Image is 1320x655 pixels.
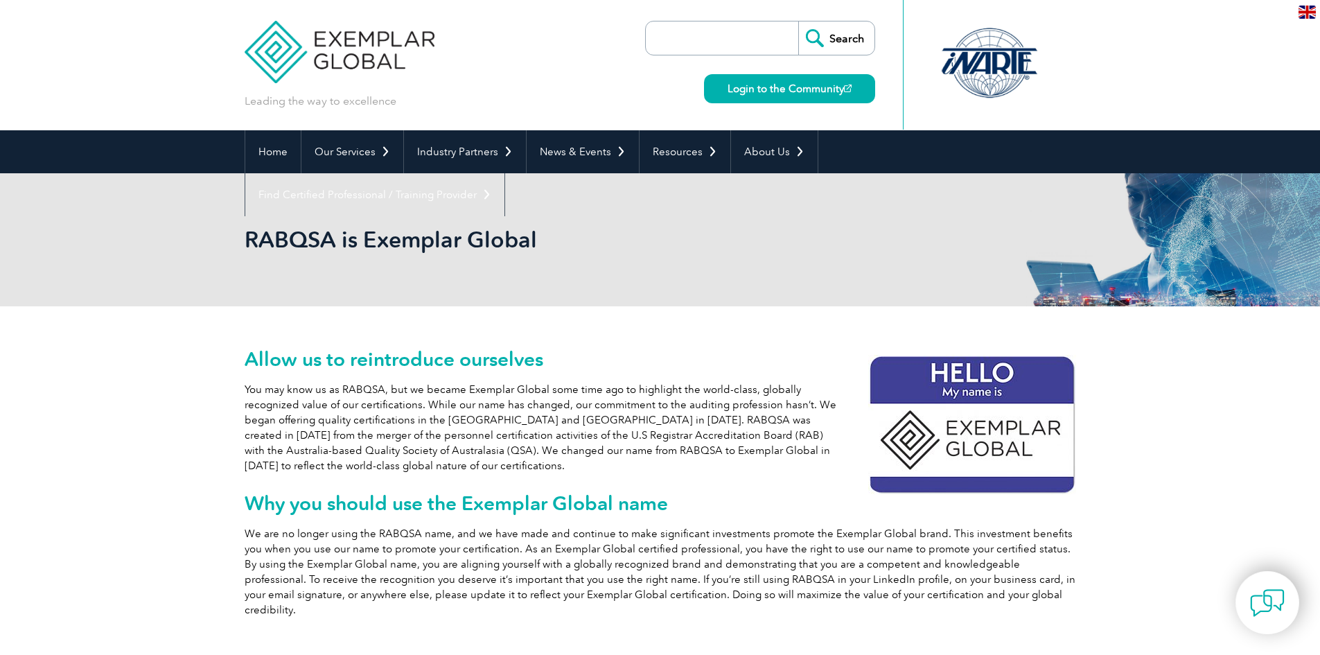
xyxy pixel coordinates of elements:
h2: Allow us to reintroduce ourselves [245,348,1076,370]
a: Resources [640,130,730,173]
a: Login to the Community [704,74,875,103]
a: Our Services [301,130,403,173]
a: Find Certified Professional / Training Provider [245,173,504,216]
img: open_square.png [844,85,852,92]
h2: RABQSA is Exemplar Global [245,229,827,251]
p: We are no longer using the RABQSA name, and we have made and continue to make significant investm... [245,526,1076,618]
input: Search [798,21,874,55]
p: You may know us as RABQSA, but we became Exemplar Global some time ago to highlight the world-cla... [245,382,1076,473]
img: contact-chat.png [1250,586,1285,620]
p: Leading the way to excellence [245,94,396,109]
h2: Why you should use the Exemplar Global name [245,492,1076,514]
img: en [1299,6,1316,19]
a: Industry Partners [404,130,526,173]
a: About Us [731,130,818,173]
a: News & Events [527,130,639,173]
a: Home [245,130,301,173]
